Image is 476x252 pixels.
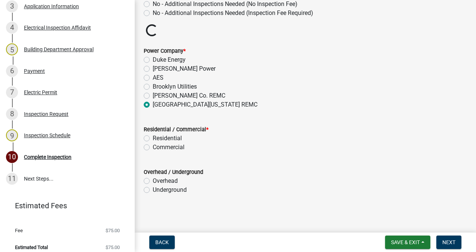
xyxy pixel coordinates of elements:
label: Residential [153,134,182,143]
label: Residential / Commercial [144,127,208,132]
label: Commercial [153,143,184,152]
label: Overhead / Underground [144,170,203,175]
div: 8 [6,108,18,120]
label: Underground [153,185,187,194]
span: $75.00 [106,228,120,233]
span: Save & Exit [391,239,420,245]
label: AES [153,73,164,82]
label: [PERSON_NAME] Power [153,64,216,73]
div: Building Department Approval [24,47,94,52]
div: 10 [6,151,18,163]
span: Fee [15,228,23,233]
label: No - Additional Inspections Needed (Inspection Fee Required) [153,9,313,18]
label: Overhead [153,176,178,185]
div: Application Information [24,4,79,9]
label: Power Company [144,49,186,54]
div: Inspection Schedule [24,133,70,138]
div: Inspection Request [24,111,68,117]
a: Estimated Fees [6,198,123,213]
button: Back [149,236,175,249]
label: Brooklyn Utilities [153,82,197,91]
span: Estimated Total [15,245,48,250]
label: [PERSON_NAME] Co. REMC [153,91,225,100]
div: Electrical Inspection Affidavit [24,25,91,30]
div: 3 [6,0,18,12]
div: 11 [6,173,18,185]
span: $75.00 [106,245,120,250]
button: Next [436,236,461,249]
div: Electric Permit [24,90,57,95]
span: Next [442,239,455,245]
button: Save & Exit [385,236,430,249]
div: 9 [6,129,18,141]
div: 4 [6,22,18,34]
span: Back [155,239,169,245]
div: 6 [6,65,18,77]
div: 7 [6,86,18,98]
label: Duke Energy [153,55,186,64]
div: 5 [6,43,18,55]
div: Payment [24,68,45,74]
div: Complete Inspection [24,154,71,160]
label: [GEOGRAPHIC_DATA][US_STATE] REMC [153,100,257,109]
